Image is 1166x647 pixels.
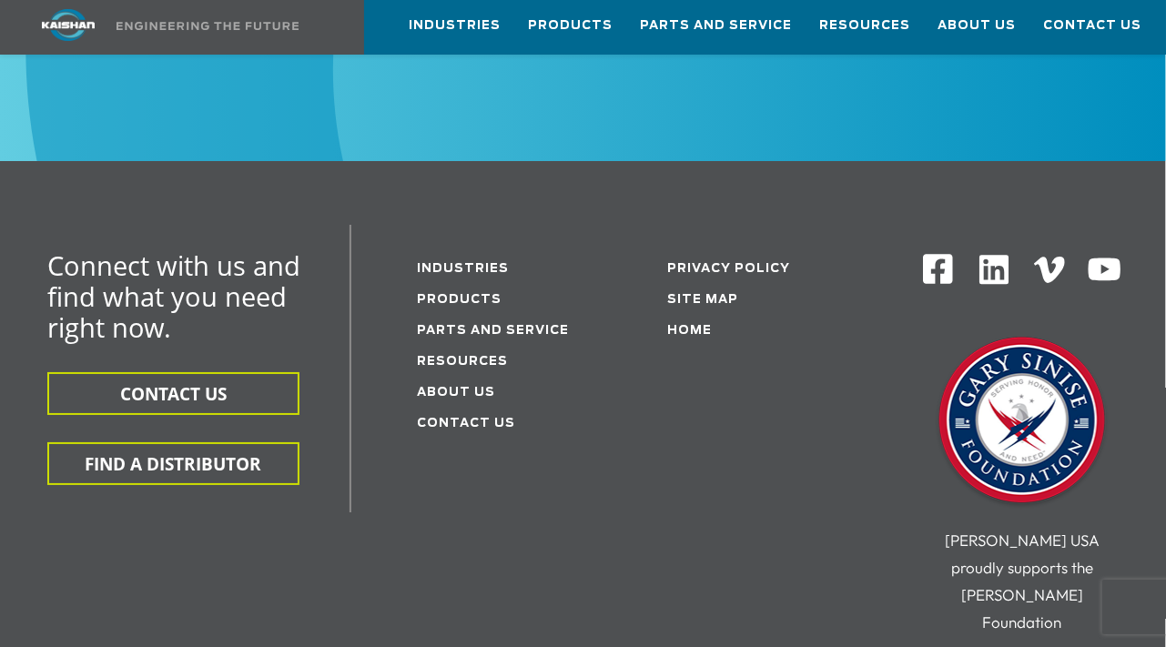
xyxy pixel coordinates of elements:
button: FIND A DISTRIBUTOR [47,442,299,485]
a: Industries [409,1,501,50]
a: Products [528,1,613,50]
img: Engineering the future [117,22,299,30]
img: Gary Sinise Foundation [931,331,1113,513]
a: Privacy Policy [667,263,790,275]
a: Parts and service [417,325,569,337]
span: Products [528,15,613,36]
button: CONTACT US [47,372,299,415]
img: Youtube [1087,252,1122,288]
span: About Us [938,15,1016,36]
a: Contact Us [1043,1,1141,50]
span: [PERSON_NAME] USA proudly supports the [PERSON_NAME] Foundation [945,531,1100,632]
span: Industries [409,15,501,36]
span: Resources [819,15,910,36]
a: Industries [417,263,509,275]
a: Products [417,294,502,306]
a: Contact Us [417,418,515,430]
a: Home [667,325,712,337]
img: Linkedin [977,252,1012,288]
a: About Us [417,387,495,399]
a: Resources [819,1,910,50]
span: Connect with us and find what you need right now. [47,248,300,345]
a: About Us [938,1,1016,50]
img: Facebook [921,252,955,286]
span: Parts and Service [640,15,792,36]
a: Resources [417,356,508,368]
a: Parts and Service [640,1,792,50]
img: Vimeo [1034,257,1065,283]
a: Site Map [667,294,738,306]
span: Contact Us [1043,15,1141,36]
